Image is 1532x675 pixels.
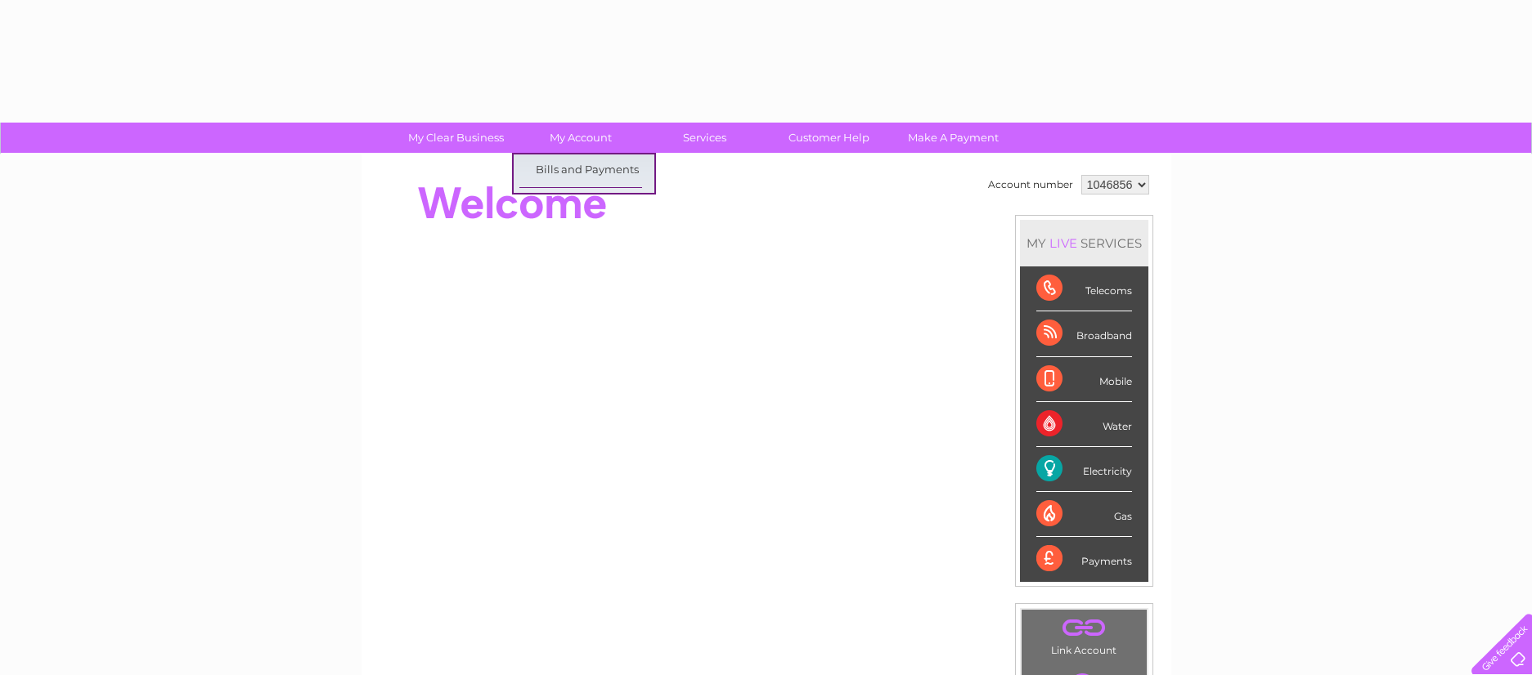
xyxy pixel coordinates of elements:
[1036,492,1132,537] div: Gas
[1036,537,1132,581] div: Payments
[1026,614,1143,642] a: .
[1046,235,1080,251] div: LIVE
[637,123,772,153] a: Services
[886,123,1021,153] a: Make A Payment
[519,154,654,187] a: Bills and Payments
[762,123,896,153] a: Customer Help
[1036,311,1132,356] div: Broadband
[389,123,523,153] a: My Clear Business
[513,123,648,153] a: My Account
[1036,402,1132,447] div: Water
[984,171,1077,199] td: Account number
[1036,266,1132,311] div: Telecoms
[1020,220,1148,266] div: MY SERVICES
[1036,357,1132,402] div: Mobile
[1021,609,1148,660] td: Link Account
[519,188,654,221] a: Direct Debit
[1036,447,1132,492] div: Electricity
